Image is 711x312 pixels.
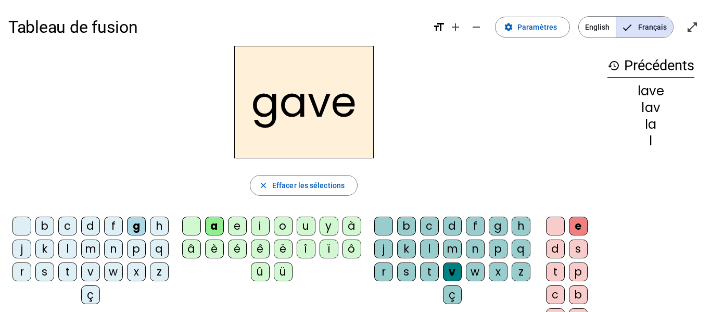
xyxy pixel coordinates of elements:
[489,240,507,258] div: p
[127,217,146,235] div: g
[228,217,247,235] div: e
[569,240,588,258] div: s
[251,263,270,281] div: û
[433,21,445,33] mat-icon: format_size
[127,240,146,258] div: p
[81,285,100,304] div: ç
[470,21,483,33] mat-icon: remove
[686,21,699,33] mat-icon: open_in_full
[443,263,462,281] div: v
[104,240,123,258] div: n
[489,217,507,235] div: g
[251,217,270,235] div: i
[420,217,439,235] div: c
[104,217,123,235] div: f
[466,263,485,281] div: w
[342,217,361,235] div: à
[259,181,268,190] mat-icon: close
[443,217,462,235] div: d
[205,240,224,258] div: è
[228,240,247,258] div: é
[512,240,530,258] div: q
[517,21,557,33] span: Paramètres
[250,175,358,196] button: Effacer les sélections
[234,46,374,158] h2: gave
[374,263,393,281] div: r
[607,85,694,97] div: lave
[420,263,439,281] div: t
[297,240,315,258] div: î
[81,240,100,258] div: m
[504,22,513,32] mat-icon: settings
[449,21,462,33] mat-icon: add
[420,240,439,258] div: l
[297,217,315,235] div: u
[397,217,416,235] div: b
[466,240,485,258] div: n
[274,263,293,281] div: ü
[546,285,565,304] div: c
[495,17,570,38] button: Paramètres
[546,263,565,281] div: t
[58,240,77,258] div: l
[274,240,293,258] div: ë
[150,217,169,235] div: h
[443,285,462,304] div: ç
[35,217,54,235] div: b
[104,263,123,281] div: w
[320,240,338,258] div: ï
[466,217,485,235] div: f
[569,217,588,235] div: e
[182,240,201,258] div: â
[607,54,694,78] h3: Précédents
[607,102,694,114] div: lav
[397,240,416,258] div: k
[150,263,169,281] div: z
[579,17,616,38] span: English
[466,17,487,38] button: Diminuer la taille de la police
[578,16,674,38] mat-button-toggle-group: Language selection
[489,263,507,281] div: x
[58,217,77,235] div: c
[12,240,31,258] div: j
[81,217,100,235] div: d
[251,240,270,258] div: ê
[374,240,393,258] div: j
[58,263,77,281] div: t
[35,240,54,258] div: k
[12,263,31,281] div: r
[607,118,694,131] div: la
[8,10,424,44] h1: Tableau de fusion
[205,217,224,235] div: a
[607,59,620,72] mat-icon: history
[546,240,565,258] div: d
[569,263,588,281] div: p
[512,217,530,235] div: h
[397,263,416,281] div: s
[127,263,146,281] div: x
[512,263,530,281] div: z
[320,217,338,235] div: y
[81,263,100,281] div: v
[35,263,54,281] div: s
[682,17,703,38] button: Entrer en plein écran
[445,17,466,38] button: Augmenter la taille de la police
[272,179,345,192] span: Effacer les sélections
[616,17,673,38] span: Français
[342,240,361,258] div: ô
[274,217,293,235] div: o
[150,240,169,258] div: q
[443,240,462,258] div: m
[569,285,588,304] div: b
[607,135,694,147] div: l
